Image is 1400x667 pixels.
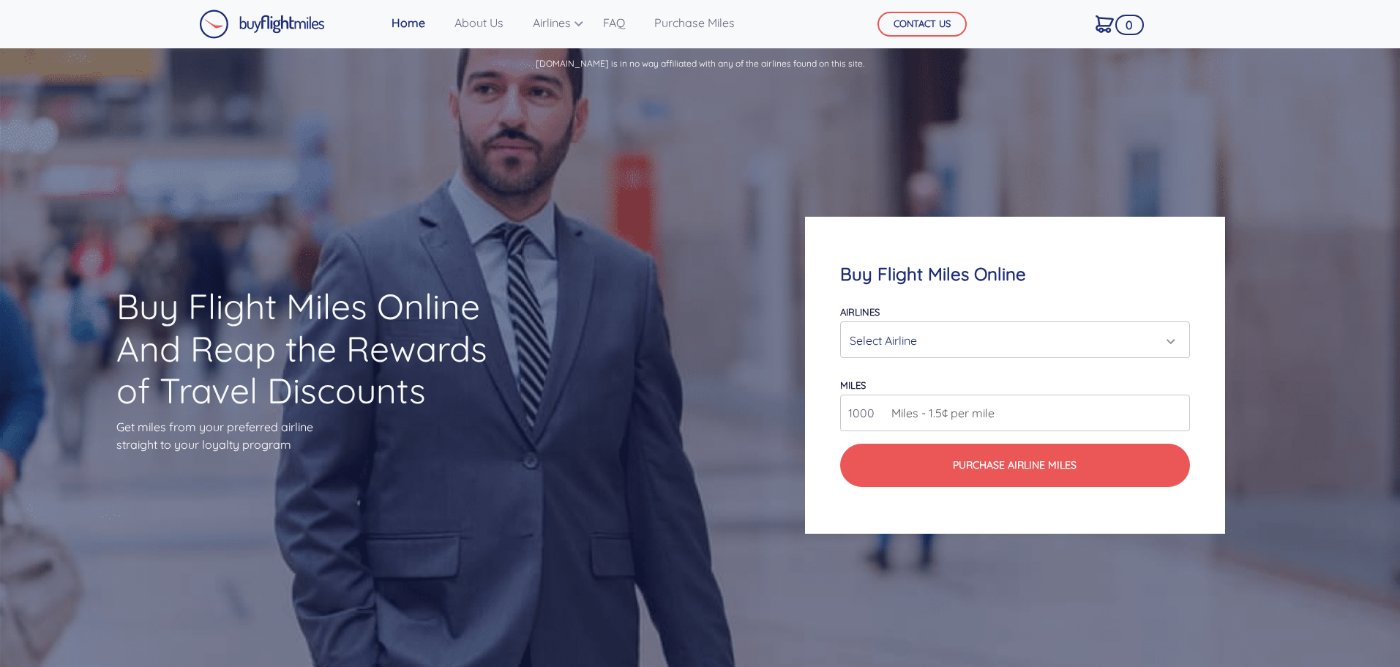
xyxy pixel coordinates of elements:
[884,404,995,422] span: Miles - 1.5¢ per mile
[199,6,325,42] a: Buy Flight Miles Logo
[648,8,741,37] a: Purchase Miles
[1115,15,1144,35] span: 0
[840,321,1189,358] button: Select Airline
[1090,8,1120,39] a: 0
[840,444,1189,487] button: Purchase Airline Miles
[597,8,631,37] a: FAQ
[199,10,325,39] img: Buy Flight Miles Logo
[386,8,431,37] a: Home
[877,12,967,37] button: CONTACT US
[840,379,866,391] label: miles
[840,306,880,318] label: Airlines
[449,8,509,37] a: About Us
[527,8,580,37] a: Airlines
[116,286,513,412] h1: Buy Flight Miles Online And Reap the Rewards of Travel Discounts
[116,418,513,453] p: Get miles from your preferred airline straight to your loyalty program
[840,264,1189,285] h4: Buy Flight Miles Online
[850,327,1171,354] div: Select Airline
[1096,15,1114,33] img: Cart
